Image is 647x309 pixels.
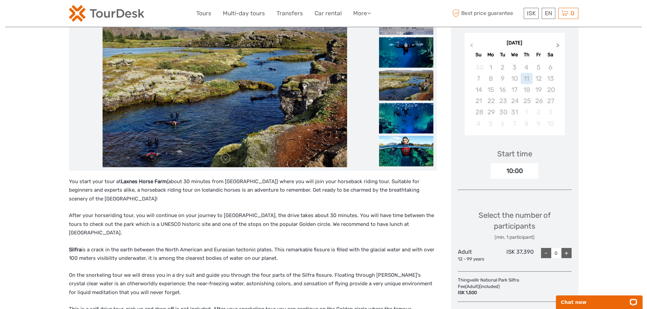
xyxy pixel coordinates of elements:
div: EN [542,8,555,19]
div: Not available Friday, December 26th, 2025 [533,95,544,107]
div: Not available Thursday, December 4th, 2025 [521,62,533,73]
div: Not available Thursday, December 18th, 2025 [521,84,533,95]
div: Not available Sunday, December 7th, 2025 [473,73,485,84]
div: Not available Saturday, December 27th, 2025 [544,95,556,107]
div: Not available Saturday, December 20th, 2025 [544,84,556,95]
div: Not available Saturday, January 3rd, 2026 [544,107,556,118]
div: Not available Thursday, December 25th, 2025 [521,95,533,107]
div: Not available Wednesday, December 3rd, 2025 [508,62,520,73]
div: Th [521,50,533,59]
div: Not available Sunday, January 4th, 2026 [473,118,485,129]
div: Start time [497,149,532,159]
span: 0 [570,10,575,17]
a: Car rental [314,8,342,18]
div: Select the number of participants [458,210,572,241]
div: Not available Friday, December 12th, 2025 [533,73,544,84]
span: Best price guarantee [451,8,522,19]
a: Tours [196,8,211,18]
div: Not available Friday, January 9th, 2026 [533,118,544,129]
div: Not available Tuesday, December 2nd, 2025 [497,62,508,73]
img: 120-15d4194f-c635-41b9-a512-a3cb382bfb57_logo_small.png [69,5,144,22]
div: Not available Monday, December 29th, 2025 [485,107,497,118]
p: is a crack in the earth between the North American and Eurasian tectonic plates. This remarkable ... [69,246,437,263]
div: month 2025-12 [467,62,562,129]
div: Not available Thursday, January 1st, 2026 [521,107,533,118]
img: 73f557e94b6545f880fcd9ba18ada2c0_slider_thumbnail.jpeg [379,103,433,133]
div: Not available Wednesday, December 31st, 2025 [508,107,520,118]
button: Next Month [553,41,564,52]
a: More [353,8,371,18]
div: Not available Sunday, December 21st, 2025 [473,95,485,107]
div: ISK 37,390 [496,248,534,262]
div: (min. 1 participant) [458,234,572,241]
span: ISK [527,10,536,17]
div: [DATE] [465,40,565,47]
div: Thingvellir National Park Silfra Fee (Adult) (included) [458,277,543,296]
div: Fr [533,50,544,59]
div: ISK 1,500 [458,290,540,296]
img: 6bd4765235914b3fa70f95ed51cfd4e2_slider_thumbnail.jpeg [379,70,433,100]
div: Su [473,50,485,59]
strong: Silfra [69,247,82,253]
img: 29ce9ca6cabe4071a545761dbf704e5d_slider_thumbnail.jpeg [379,37,433,67]
div: Not available Sunday, November 30th, 2025 [473,62,485,73]
img: 6bd4765235914b3fa70f95ed51cfd4e2_main_slider.jpeg [103,4,347,167]
div: Not available Friday, December 19th, 2025 [533,84,544,95]
div: Mo [485,50,497,59]
div: Not available Sunday, December 14th, 2025 [473,84,485,95]
div: Not available Tuesday, December 16th, 2025 [497,84,508,95]
div: Not available Sunday, December 28th, 2025 [473,107,485,118]
div: Not available Thursday, January 8th, 2026 [521,118,533,129]
div: Not available Monday, December 22nd, 2025 [485,95,497,107]
div: Not available Monday, December 8th, 2025 [485,73,497,84]
div: Not available Wednesday, December 17th, 2025 [508,84,520,95]
div: Not available Monday, December 1st, 2025 [485,62,497,73]
img: 2c8f139cdfb2472590374953f4590ee0_slider_thumbnail.jpeg [379,136,433,166]
div: Not available Saturday, December 6th, 2025 [544,62,556,73]
div: Not available Tuesday, December 9th, 2025 [497,73,508,84]
div: We [508,50,520,59]
div: Not available Saturday, January 10th, 2026 [544,118,556,129]
iframe: LiveChat chat widget [552,288,647,309]
div: + [561,248,572,258]
p: After your horseriding tour, you will continue on your journey to [GEOGRAPHIC_DATA], the drive ta... [69,211,437,237]
p: On the snorkeling tour we will dress you in a dry suit and guide you through the four parts of th... [69,271,437,297]
div: 10:00 [491,163,538,179]
a: Multi-day tours [223,8,265,18]
div: Tu [497,50,508,59]
div: Not available Wednesday, December 10th, 2025 [508,73,520,84]
div: Not available Tuesday, December 23rd, 2025 [497,95,508,107]
div: - [541,248,551,258]
div: Not available Friday, January 2nd, 2026 [533,107,544,118]
div: Not available Saturday, December 13th, 2025 [544,73,556,84]
div: Not available Wednesday, December 24th, 2025 [508,95,520,107]
div: Not available Monday, December 15th, 2025 [485,84,497,95]
div: Adult [458,248,496,262]
strong: Laxnes Horse Farm [121,178,167,185]
div: Not available Thursday, December 11th, 2025 [521,73,533,84]
div: Sa [544,50,556,59]
a: Transfers [276,8,303,18]
div: Not available Friday, December 5th, 2025 [533,62,544,73]
p: You start your tour at (about 30 minutes from [GEOGRAPHIC_DATA]) where you will join your horseba... [69,177,437,204]
button: Previous Month [465,41,476,52]
div: Not available Tuesday, December 30th, 2025 [497,107,508,118]
div: Not available Monday, January 5th, 2026 [485,118,497,129]
div: Not available Tuesday, January 6th, 2026 [497,118,508,129]
div: 12 - 99 years [458,256,496,263]
div: Not available Wednesday, January 7th, 2026 [508,118,520,129]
